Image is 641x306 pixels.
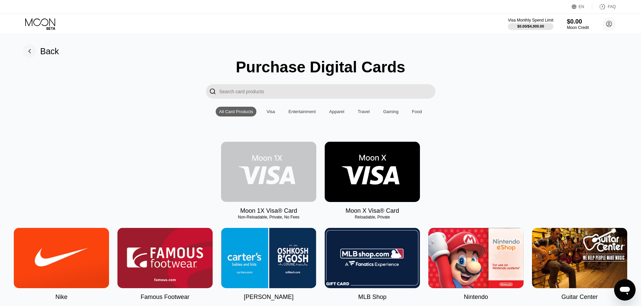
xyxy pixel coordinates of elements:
[517,24,544,28] div: $0.00 / $4,000.00
[567,25,589,30] div: Moon Credit
[614,279,636,301] iframe: Кнопка запуска окна обмена сообщениями
[412,109,422,114] div: Food
[567,18,589,25] div: $0.00
[206,84,219,99] div: 
[380,107,402,116] div: Gaming
[579,4,584,9] div: EN
[240,207,297,214] div: Moon 1X Visa® Card
[236,58,405,76] div: Purchase Digital Cards
[326,107,348,116] div: Apparel
[23,44,59,58] div: Back
[464,294,488,301] div: Nintendo
[358,109,370,114] div: Travel
[408,107,425,116] div: Food
[329,109,344,114] div: Apparel
[141,294,189,301] div: Famous Footwear
[572,3,592,10] div: EN
[567,18,589,30] div: $0.00Moon Credit
[221,215,316,219] div: Non-Reloadable, Private, No Fees
[383,109,399,114] div: Gaming
[285,107,319,116] div: Entertainment
[288,109,316,114] div: Entertainment
[219,109,253,114] div: All Card Products
[244,294,293,301] div: [PERSON_NAME]
[55,294,67,301] div: Nike
[508,18,553,30] div: Visa Monthly Spend Limit$0.00/$4,000.00
[346,207,399,214] div: Moon X Visa® Card
[592,3,616,10] div: FAQ
[219,84,435,99] input: Search card products
[354,107,373,116] div: Travel
[358,294,386,301] div: MLB Shop
[216,107,256,116] div: All Card Products
[266,109,275,114] div: Visa
[608,4,616,9] div: FAQ
[508,18,553,23] div: Visa Monthly Spend Limit
[40,46,59,56] div: Back
[325,215,420,219] div: Reloadable, Private
[209,88,216,95] div: 
[561,294,598,301] div: Guitar Center
[263,107,278,116] div: Visa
